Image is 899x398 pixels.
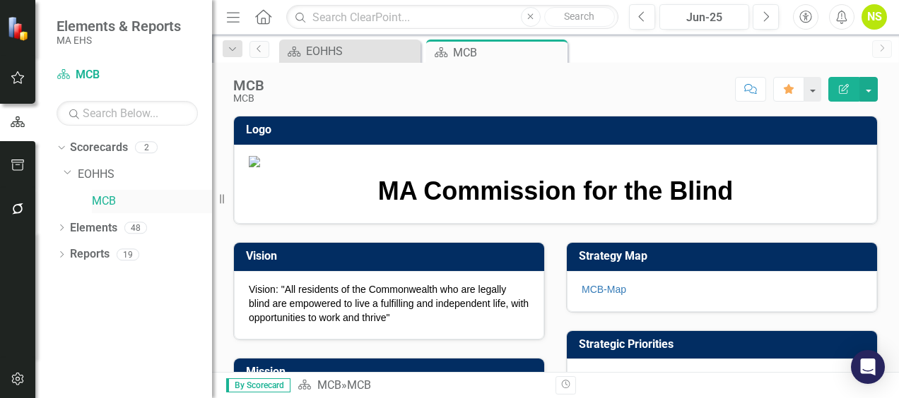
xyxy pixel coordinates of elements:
h3: Mission [246,366,537,378]
a: Scorecards [70,140,128,156]
a: MCB [92,193,212,210]
input: Search Below... [57,101,198,126]
img: ClearPoint Strategy [7,16,33,41]
div: MCB [453,44,564,61]
a: Elements [70,220,117,236]
span: Elements & Reports [57,18,181,35]
small: MA EHS [57,35,181,46]
div: MCB [347,378,371,392]
button: Jun-25 [659,4,749,30]
img: Document.png [249,156,862,167]
button: NS [862,4,887,30]
div: 48 [124,222,147,234]
div: Open Intercom Messenger [851,350,885,384]
p: Vision: "All residents of the Commonwealth who are legally blind are empowered to live a fulfilli... [249,282,529,325]
a: EOHHS [78,167,212,183]
a: MCB [57,67,198,83]
h3: Strategic Priorities [579,338,870,351]
a: EOHHS [283,42,417,60]
div: Jun-25 [664,9,744,26]
div: EOHHS [306,42,417,60]
button: Search [544,7,615,27]
div: 19 [117,248,139,260]
a: Reports [70,246,110,263]
h3: Logo [246,123,870,136]
div: MCB [233,78,264,93]
h3: Vision [246,250,537,263]
strong: MA Commission for the Blind [378,176,734,205]
span: By Scorecard [226,378,290,392]
a: MCB-Map [582,284,626,295]
div: MCB [233,93,264,104]
h3: Strategy Map [579,250,870,263]
div: 2 [135,142,158,154]
span: Search [564,11,594,22]
div: » [298,378,545,394]
input: Search ClearPoint... [286,5,618,30]
a: MCB [317,378,341,392]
